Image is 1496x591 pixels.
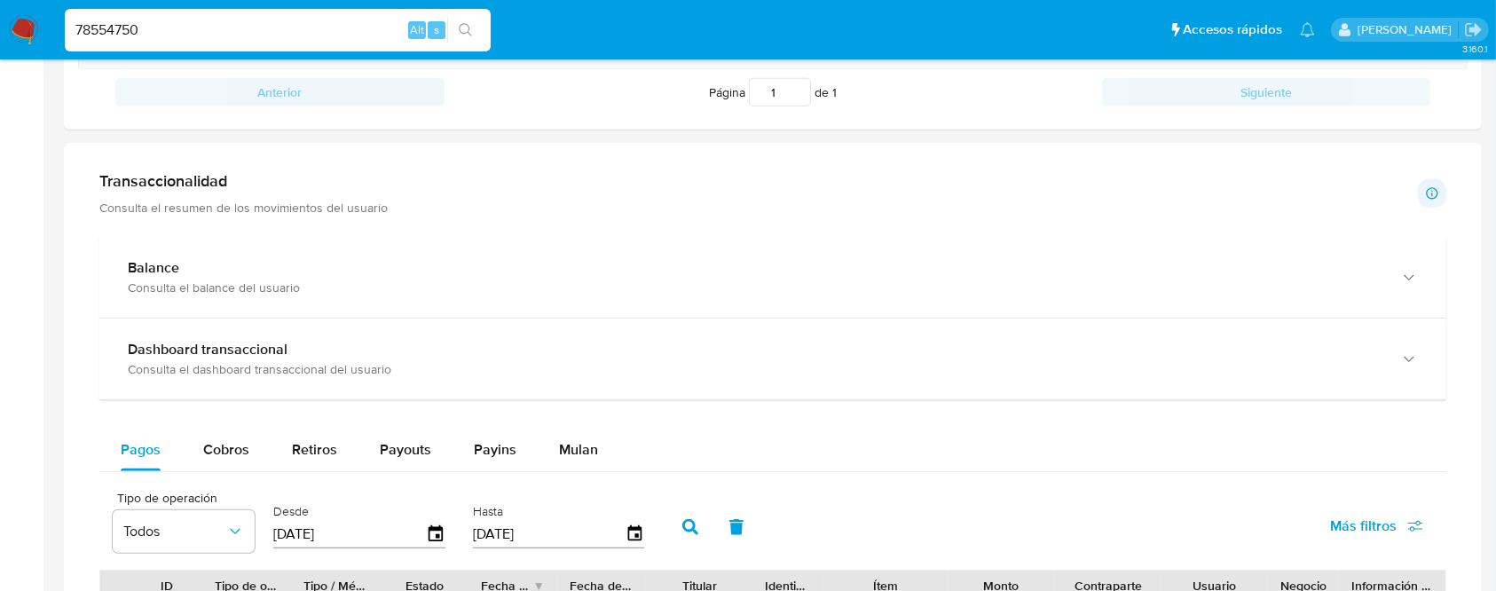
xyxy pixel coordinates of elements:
span: Página de [709,78,837,106]
input: Buscar usuario o caso... [65,19,491,42]
p: ezequiel.castrillon@mercadolibre.com [1358,21,1458,38]
span: 3.160.1 [1462,42,1487,56]
button: search-icon [447,18,484,43]
span: Accesos rápidos [1183,20,1282,39]
span: s [434,21,439,38]
a: Salir [1464,20,1483,39]
span: Alt [410,21,424,38]
button: Siguiente [1102,78,1431,106]
button: Anterior [115,78,445,106]
a: Notificaciones [1300,22,1315,37]
span: 1 [832,83,837,101]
